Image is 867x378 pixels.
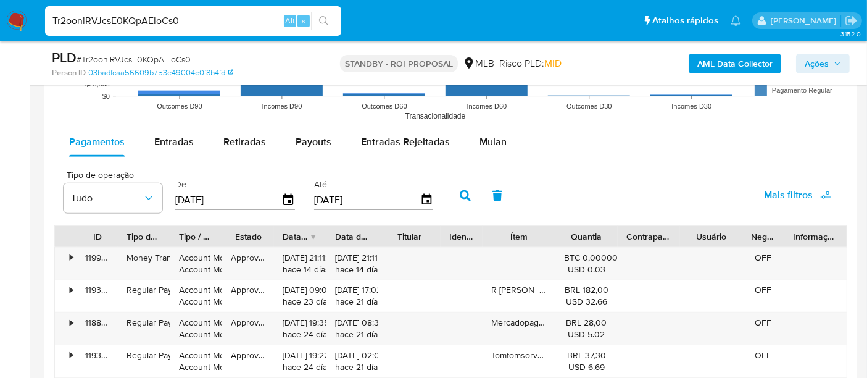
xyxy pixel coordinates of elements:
b: PLD [52,48,77,67]
a: Notificações [731,15,741,26]
button: search-icon [311,12,336,30]
b: AML Data Collector [697,54,773,73]
span: Ações [805,54,829,73]
button: Ações [796,54,850,73]
span: 3.152.0 [840,29,861,39]
span: s [302,15,305,27]
span: Atalhos rápidos [652,14,718,27]
span: # Tr2ooniRVJcsE0KQpAEloCs0 [77,53,191,65]
div: MLB [463,57,494,70]
p: alexandra.macedo@mercadolivre.com [771,15,840,27]
button: AML Data Collector [689,54,781,73]
a: Sair [845,14,858,27]
p: STANDBY - ROI PROPOSAL [340,55,458,72]
span: Risco PLD: [499,57,562,70]
span: Alt [285,15,295,27]
b: Person ID [52,67,86,78]
span: MID [544,56,562,70]
a: 03badfcaa56609b753e49004e0f8b4fd [88,67,233,78]
input: Pesquise usuários ou casos... [45,13,341,29]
